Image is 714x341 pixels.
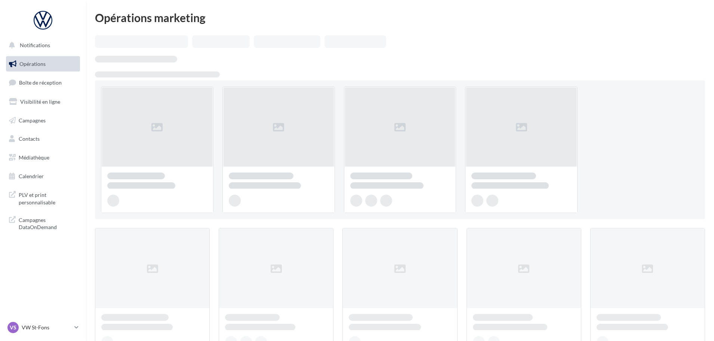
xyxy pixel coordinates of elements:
a: Campagnes DataOnDemand [4,212,81,234]
a: Campagnes [4,113,81,128]
a: Opérations [4,56,81,72]
a: VS VW St-Fons [6,320,80,335]
span: Opérations [19,61,46,67]
a: Boîte de réception [4,74,81,91]
span: Campagnes DataOnDemand [19,215,77,231]
div: Opérations marketing [95,12,705,23]
a: Contacts [4,131,81,147]
span: Médiathèque [19,154,49,161]
span: Visibilité en ligne [20,98,60,105]
a: Médiathèque [4,150,81,165]
a: Visibilité en ligne [4,94,81,110]
span: Campagnes [19,117,46,123]
a: Calendrier [4,168,81,184]
p: VW St-Fons [22,324,71,331]
span: Contacts [19,136,40,142]
a: PLV et print personnalisable [4,187,81,209]
button: Notifications [4,37,79,53]
span: PLV et print personnalisable [19,190,77,206]
span: Notifications [20,42,50,48]
span: Calendrier [19,173,44,179]
span: Boîte de réception [19,79,62,86]
span: VS [10,324,16,331]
